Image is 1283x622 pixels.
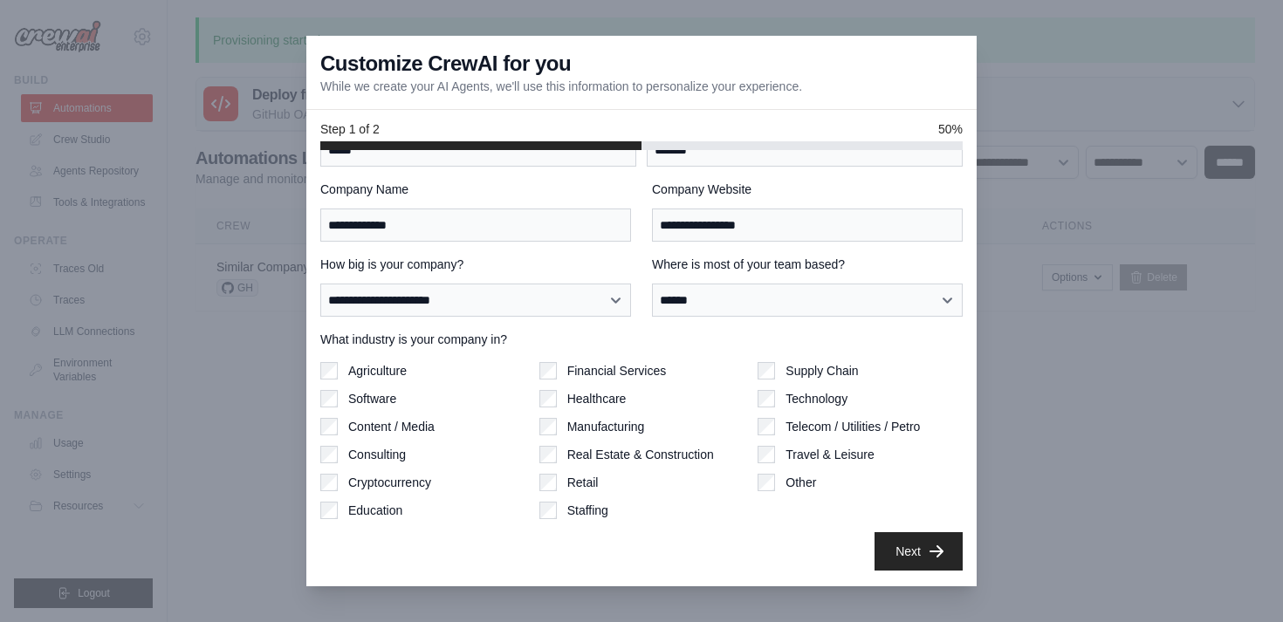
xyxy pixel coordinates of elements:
[320,181,631,198] label: Company Name
[320,50,571,78] h3: Customize CrewAI for you
[875,532,963,571] button: Next
[567,446,714,463] label: Real Estate & Construction
[348,418,435,435] label: Content / Media
[348,502,402,519] label: Education
[652,181,963,198] label: Company Website
[786,474,816,491] label: Other
[567,418,645,435] label: Manufacturing
[567,390,627,407] label: Healthcare
[348,446,406,463] label: Consulting
[320,256,631,273] label: How big is your company?
[348,390,396,407] label: Software
[786,390,847,407] label: Technology
[348,362,407,379] label: Agriculture
[567,502,608,519] label: Staffing
[320,331,963,348] label: What industry is your company in?
[320,120,380,138] span: Step 1 of 2
[348,474,431,491] label: Cryptocurrency
[567,362,667,379] label: Financial Services
[567,474,599,491] label: Retail
[786,446,874,463] label: Travel & Leisure
[786,362,858,379] label: Supply Chain
[786,418,920,435] label: Telecom / Utilities / Petro
[938,120,963,138] span: 50%
[652,256,963,273] label: Where is most of your team based?
[320,78,802,95] p: While we create your AI Agents, we'll use this information to personalize your experience.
